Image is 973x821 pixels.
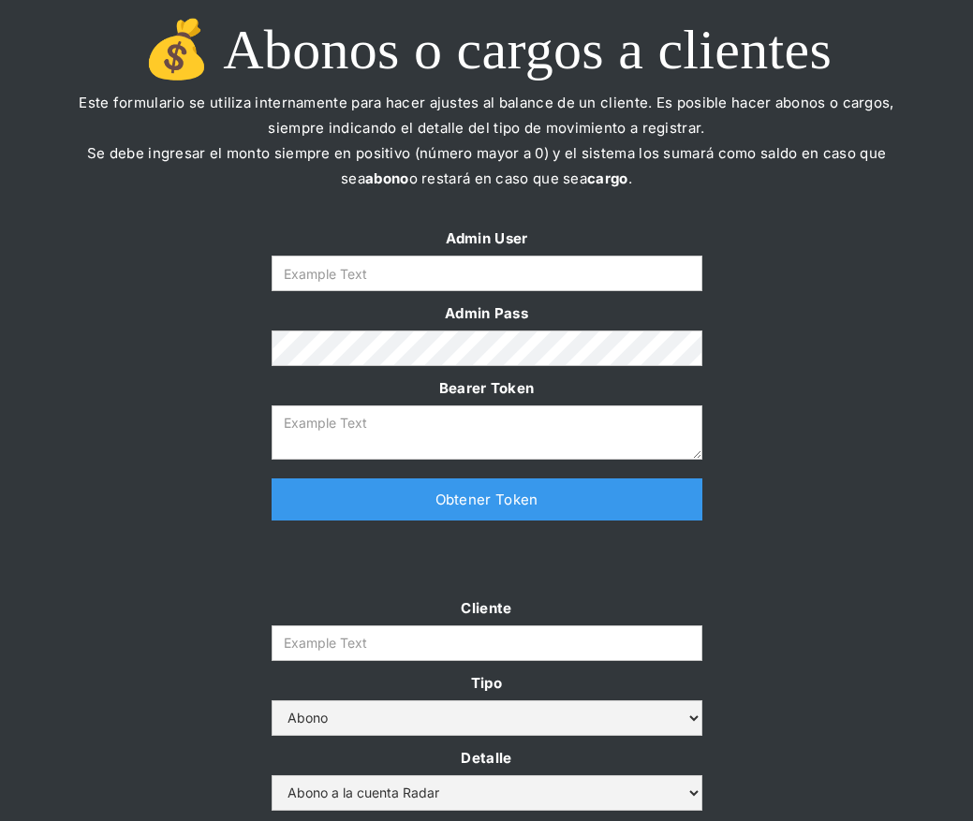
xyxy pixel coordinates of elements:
strong: abono [365,169,409,187]
h1: 💰 Abonos o cargos a clientes [66,19,908,81]
label: Cliente [272,595,702,621]
label: Bearer Token [272,375,702,401]
label: Tipo [272,670,702,696]
label: Detalle [272,745,702,770]
a: Obtener Token [272,478,702,520]
p: Este formulario se utiliza internamente para hacer ajustes al balance de un cliente. Es posible h... [66,90,908,216]
label: Admin Pass [272,301,702,326]
form: Form [272,226,702,460]
label: Admin User [272,226,702,251]
strong: cargo [587,169,628,187]
input: Example Text [272,625,702,661]
input: Example Text [272,256,702,291]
